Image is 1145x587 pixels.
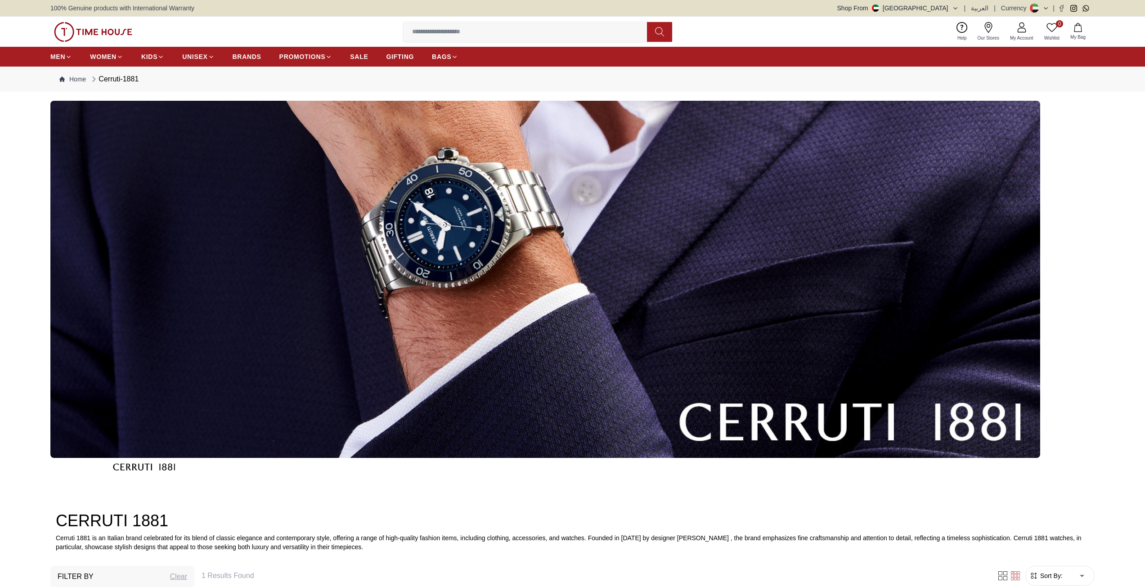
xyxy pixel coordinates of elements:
img: ... [54,22,132,42]
button: Shop From[GEOGRAPHIC_DATA] [837,4,959,13]
img: ... [50,101,1040,458]
a: GIFTING [386,49,414,65]
a: WOMEN [90,49,123,65]
h6: 1 Results Found [202,570,986,581]
a: BAGS [432,49,458,65]
span: Help [954,35,970,41]
div: Currency [1001,4,1030,13]
span: | [964,4,966,13]
span: UNISEX [182,52,207,61]
span: BAGS [432,52,451,61]
a: Facebook [1058,5,1065,12]
div: Cerruti-1881 [90,74,139,85]
a: UNISEX [182,49,214,65]
nav: Breadcrumb [50,67,1095,92]
img: ... [113,436,175,498]
span: My Account [1006,35,1037,41]
a: Home [59,75,86,84]
span: BRANDS [233,52,261,61]
a: Whatsapp [1082,5,1089,12]
button: Sort By: [1029,571,1063,580]
span: 100% Genuine products with International Warranty [50,4,194,13]
span: | [1053,4,1055,13]
a: BRANDS [233,49,261,65]
span: MEN [50,52,65,61]
p: Cerruti 1881 is an Italian brand celebrated for its blend of classic elegance and contemporary st... [56,533,1089,551]
button: العربية [971,4,988,13]
span: WOMEN [90,52,117,61]
a: Help [952,20,972,43]
span: Wishlist [1041,35,1063,41]
span: | [994,4,996,13]
span: Sort By: [1038,571,1063,580]
h3: Filter By [58,571,94,582]
a: MEN [50,49,72,65]
a: SALE [350,49,368,65]
h2: CERRUTI 1881 [56,512,1089,530]
div: Clear [170,571,187,582]
span: Our Stores [974,35,1003,41]
span: My Bag [1067,34,1089,40]
span: GIFTING [386,52,414,61]
a: 0Wishlist [1039,20,1065,43]
span: SALE [350,52,368,61]
a: Instagram [1070,5,1077,12]
a: PROMOTIONS [279,49,332,65]
span: PROMOTIONS [279,52,326,61]
span: 0 [1056,20,1063,27]
img: United Arab Emirates [872,4,879,12]
button: My Bag [1065,21,1091,42]
span: KIDS [141,52,157,61]
a: Our Stores [972,20,1005,43]
a: KIDS [141,49,164,65]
